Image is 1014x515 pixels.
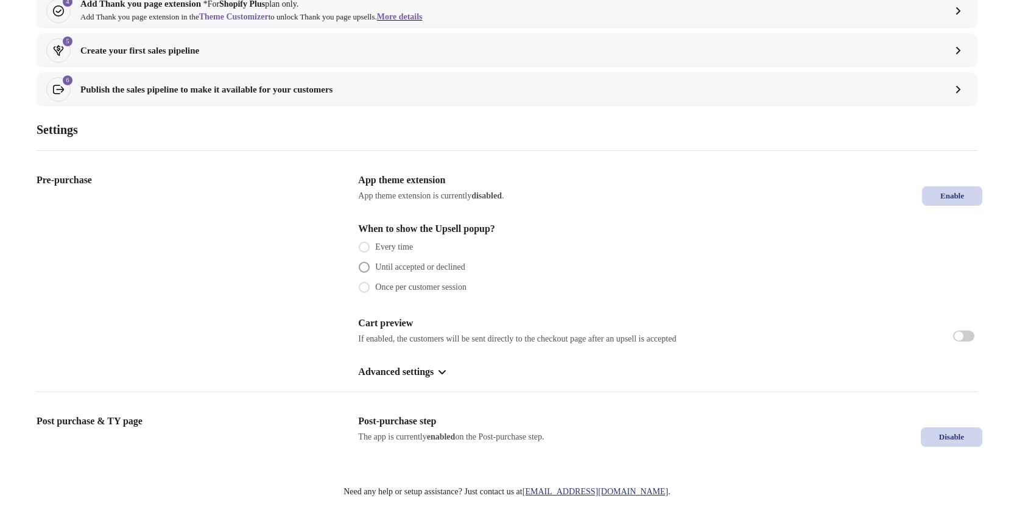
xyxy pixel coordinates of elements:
button: Disable [921,427,982,447]
span: Until accepted or declined [375,262,465,272]
b: enabled [427,432,456,441]
span: Publish the sales pipeline to make it available for your customers [80,85,333,94]
div: 5 [63,37,72,46]
button: Advanced settings [353,360,453,384]
span: If enabled, the customers will be sent directly to the checkout page after an upsell is accepted [358,334,676,343]
span: Once per customer session [375,282,467,292]
div: Disable [939,432,964,442]
h2: App theme extension [358,173,977,187]
span: . [523,487,671,496]
span: The app is currently on the Post-purchase step. [358,432,544,441]
button: More details [372,6,428,28]
div: Add Thank you page extension in the to unlock Thank you page upsells. [80,10,423,24]
span: Every time [375,242,413,251]
h2: When to show the Upsell popup? [358,222,977,236]
h2: Cart preview [358,316,977,331]
h2: Post-purchase step [358,414,977,429]
span: Create your first sales pipeline [80,46,199,55]
h2: Advanced settings [358,365,434,379]
span: App theme extension is currently . [358,191,504,200]
button: Theme Customizer [194,6,273,28]
div: 6 [63,75,72,85]
button: Enable [922,186,982,206]
a: [EMAIL_ADDRESS][DOMAIN_NAME] [523,487,669,496]
div: Enable [940,191,964,201]
h2: Settings [37,122,78,137]
div: Need any help or setup assistance? Just contact us at [343,485,671,499]
span: Theme Customizer [199,12,269,21]
h2: Post purchase & TY page [37,414,334,429]
span: More details [377,12,423,21]
h2: Pre-purchase [37,173,334,187]
b: disabled [471,191,502,200]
